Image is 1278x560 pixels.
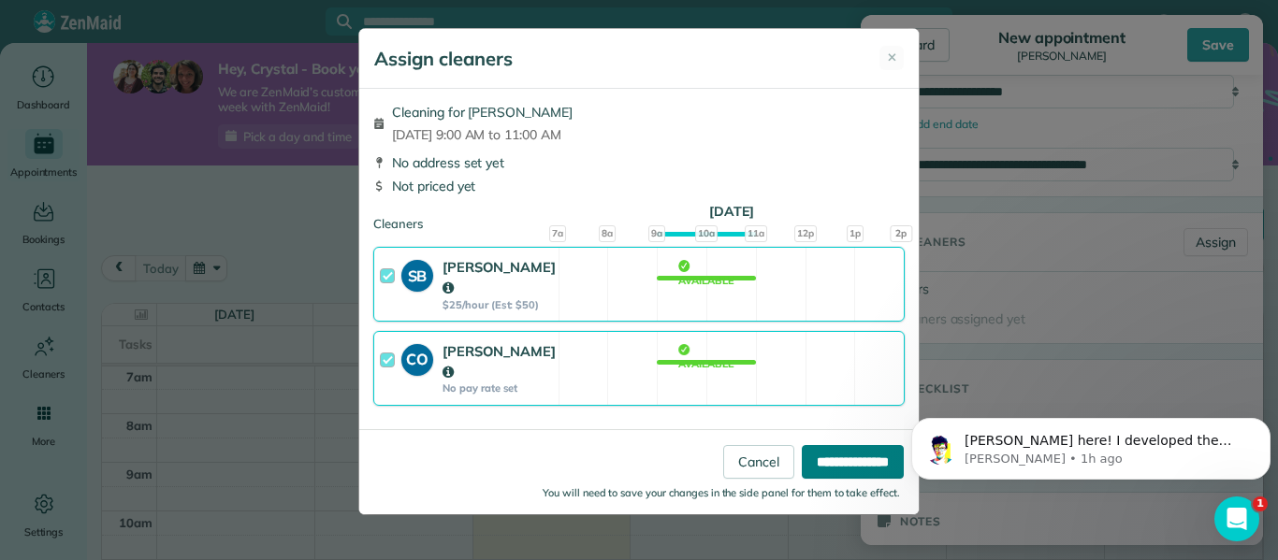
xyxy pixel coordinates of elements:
[373,153,905,172] div: No address set yet
[723,445,794,479] a: Cancel
[61,54,341,218] span: [PERSON_NAME] here! I developed the software you're currently trialing (though I have help now!) ...
[443,298,556,311] strong: $25/hour (Est: $50)
[1214,496,1259,541] iframe: Intercom live chat
[61,72,343,89] p: Message from Alexandre, sent 1h ago
[374,46,513,72] h5: Assign cleaners
[373,177,905,195] div: Not priced yet
[401,344,433,371] strong: CO
[543,486,900,499] small: You will need to save your changes in the side panel for them to take effect.
[1253,496,1268,511] span: 1
[392,125,573,144] span: [DATE] 9:00 AM to 11:00 AM
[443,342,556,381] strong: [PERSON_NAME]
[373,215,905,221] div: Cleaners
[443,258,556,296] strong: [PERSON_NAME]
[887,49,897,67] span: ✕
[443,381,556,395] strong: No pay rate set
[392,103,573,122] span: Cleaning for [PERSON_NAME]
[401,260,433,287] strong: SB
[904,379,1278,510] iframe: Intercom notifications message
